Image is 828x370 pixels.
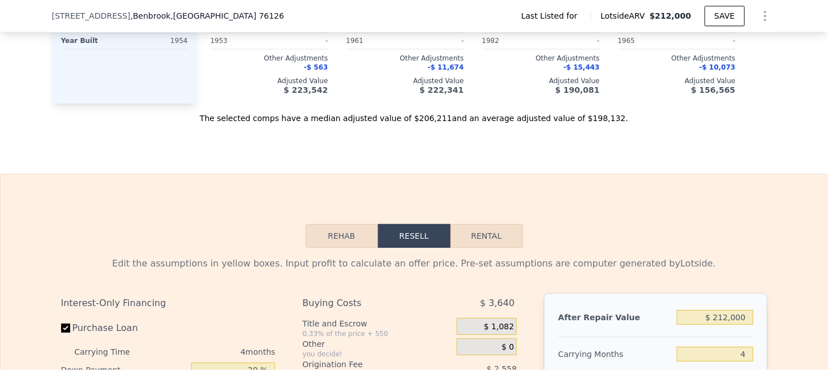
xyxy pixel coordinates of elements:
[451,224,523,248] button: Rental
[346,33,403,49] div: 1961
[272,33,328,49] div: -
[618,54,736,63] div: Other Adjustments
[705,6,744,26] button: SAVE
[304,63,328,71] span: -$ 563
[211,33,267,49] div: 1953
[555,85,599,94] span: $ 190,081
[346,54,464,63] div: Other Adjustments
[482,76,600,85] div: Adjusted Value
[564,63,600,71] span: -$ 15,443
[700,63,736,71] span: -$ 10,073
[428,63,464,71] span: -$ 11,674
[618,76,736,85] div: Adjusted Value
[61,33,122,49] div: Year Built
[284,85,328,94] span: $ 223,542
[482,33,539,49] div: 1982
[75,343,148,361] div: Carrying Time
[407,33,464,49] div: -
[484,322,514,332] span: $ 1,082
[419,85,464,94] span: $ 222,341
[378,224,451,248] button: Resell
[61,324,70,333] input: Purchase Loan
[61,293,276,313] div: Interest-Only Financing
[501,342,514,352] span: $ 0
[61,257,767,270] div: Edit the assumptions in yellow boxes. Input profit to calculate an offer price. Pre-set assumptio...
[127,33,188,49] div: 1954
[61,318,187,338] label: Purchase Loan
[346,76,464,85] div: Adjusted Value
[306,224,378,248] button: Rehab
[482,54,600,63] div: Other Adjustments
[558,307,672,328] div: After Repair Value
[521,10,582,21] span: Last Listed for
[302,338,452,350] div: Other
[302,293,428,313] div: Buying Costs
[543,33,600,49] div: -
[170,11,284,20] span: , [GEOGRAPHIC_DATA] 76126
[650,11,692,20] span: $212,000
[691,85,735,94] span: $ 156,565
[130,10,284,21] span: , Benbrook
[618,33,675,49] div: 1965
[211,76,328,85] div: Adjusted Value
[302,318,452,329] div: Title and Escrow
[52,104,776,124] div: The selected comps have a median adjusted value of $206,211 and an average adjusted value of $198...
[302,359,428,370] div: Origination Fee
[211,54,328,63] div: Other Adjustments
[52,10,131,21] span: [STREET_ADDRESS]
[558,344,672,364] div: Carrying Months
[302,350,452,359] div: you decide!
[679,33,736,49] div: -
[302,329,452,338] div: 0.33% of the price + 550
[754,5,776,27] button: Show Options
[153,343,276,361] div: 4 months
[600,10,649,21] span: Lotside ARV
[480,293,514,313] span: $ 3,640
